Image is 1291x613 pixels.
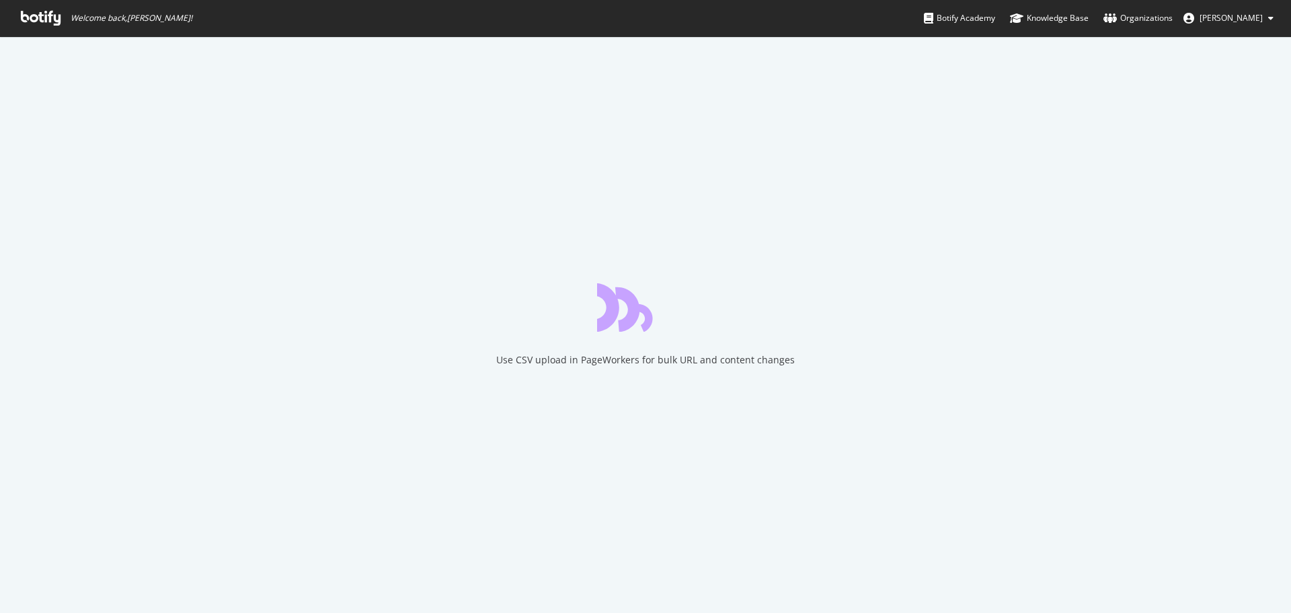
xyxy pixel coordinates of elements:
[1010,11,1089,25] div: Knowledge Base
[597,283,694,332] div: animation
[496,353,795,367] div: Use CSV upload in PageWorkers for bulk URL and content changes
[1173,7,1284,29] button: [PERSON_NAME]
[1103,11,1173,25] div: Organizations
[1200,12,1263,24] span: Janette Fuentes
[924,11,995,25] div: Botify Academy
[71,13,192,24] span: Welcome back, [PERSON_NAME] !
